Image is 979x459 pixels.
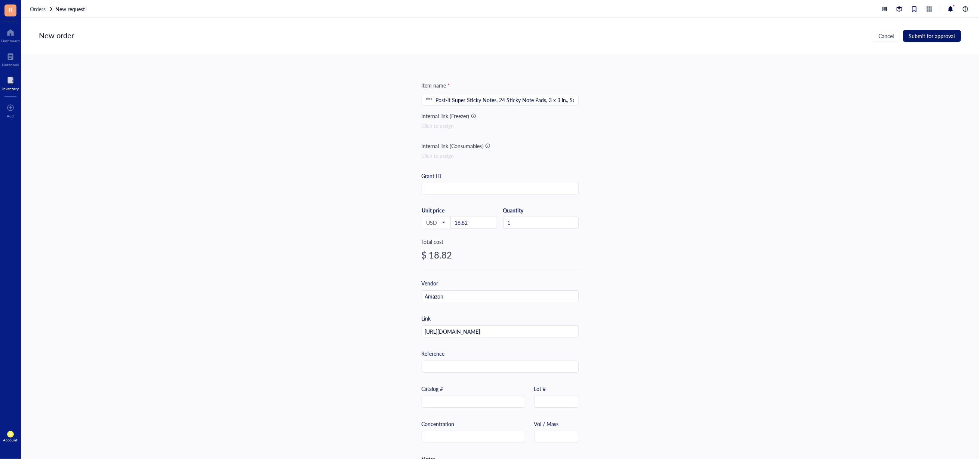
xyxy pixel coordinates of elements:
div: $ 18.82 [422,249,579,261]
div: Item name [422,81,450,89]
a: New request [55,5,86,13]
div: Dashboard [1,39,20,43]
div: Quantity [503,207,579,214]
div: Reference [422,349,445,358]
span: Submit for approval [909,33,955,39]
div: Notebook [2,62,19,67]
div: Click to assign [422,122,579,130]
div: Internal link (Freezer) [422,112,470,120]
a: Notebook [2,51,19,67]
button: Submit for approval [903,30,961,42]
div: Concentration [422,420,455,428]
div: Internal link (Consumables) [422,142,484,150]
div: Vol / Mass [534,420,559,428]
div: Catalog # [422,385,443,393]
a: Dashboard [1,27,20,43]
span: SK [9,432,12,436]
a: Orders [30,5,54,13]
div: Add [7,114,14,118]
span: Cancel [878,33,894,39]
div: Unit price [422,207,469,214]
div: Vendor [422,279,438,287]
span: Orders [30,5,46,13]
div: Click to assign [422,152,579,160]
div: Link [422,314,431,322]
div: Inventory [2,86,19,91]
button: Cancel [872,30,900,42]
span: USD [427,219,445,226]
div: Account [3,438,18,442]
div: Grant ID [422,172,442,180]
div: Total cost [422,238,579,246]
span: R [9,5,12,14]
div: Lot # [534,385,546,393]
div: New order [39,30,74,42]
a: Inventory [2,74,19,91]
